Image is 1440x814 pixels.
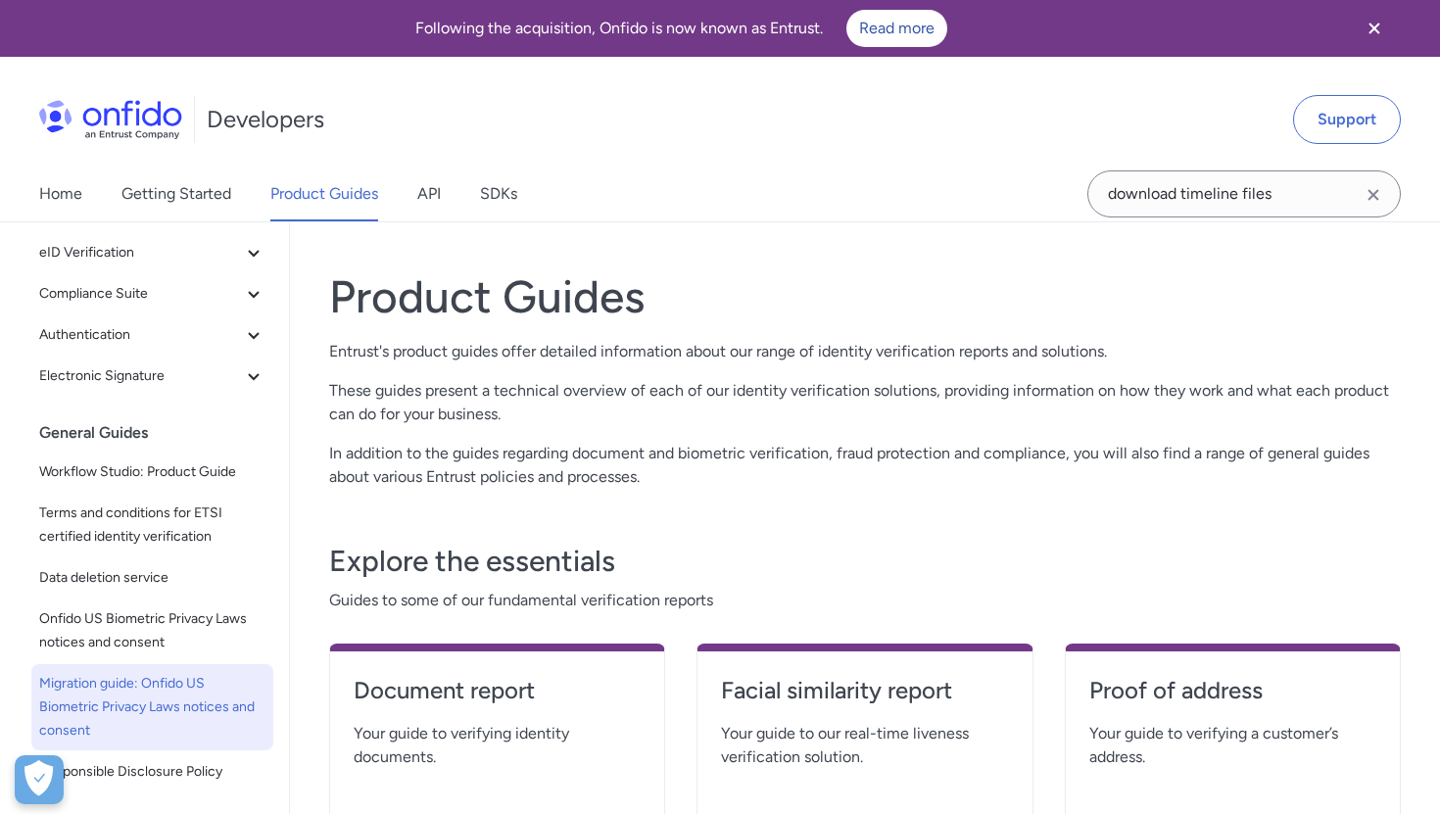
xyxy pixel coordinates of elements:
[354,722,641,769] span: Your guide to verifying identity documents.
[480,167,517,221] a: SDKs
[31,752,273,791] a: Responsible Disclosure Policy
[24,10,1338,47] div: Following the acquisition, Onfido is now known as Entrust.
[39,413,281,453] div: General Guides
[39,282,242,306] span: Compliance Suite
[39,241,242,264] span: eID Verification
[31,274,273,313] button: Compliance Suite
[1363,17,1386,40] svg: Close banner
[354,675,641,706] h4: Document report
[31,599,273,662] a: Onfido US Biometric Privacy Laws notices and consent
[39,502,265,549] span: Terms and conditions for ETSI certified identity verification
[39,760,265,784] span: Responsible Disclosure Policy
[329,340,1401,363] p: Entrust's product guides offer detailed information about our range of identity verification repo...
[31,453,273,492] a: Workflow Studio: Product Guide
[31,494,273,556] a: Terms and conditions for ETSI certified identity verification
[121,167,231,221] a: Getting Started
[721,722,1008,769] span: Your guide to our real-time liveness verification solution.
[39,607,265,654] span: Onfido US Biometric Privacy Laws notices and consent
[329,269,1401,324] h1: Product Guides
[721,675,1008,722] a: Facial similarity report
[329,542,1401,581] h3: Explore the essentials
[39,460,265,484] span: Workflow Studio: Product Guide
[329,589,1401,612] span: Guides to some of our fundamental verification reports
[31,233,273,272] button: eID Verification
[207,104,324,135] h1: Developers
[329,442,1401,489] p: In addition to the guides regarding document and biometric verification, fraud protection and com...
[1087,170,1401,217] input: Onfido search input field
[1089,675,1376,706] h4: Proof of address
[39,323,242,347] span: Authentication
[31,357,273,396] button: Electronic Signature
[417,167,441,221] a: API
[1293,95,1401,144] a: Support
[39,364,242,388] span: Electronic Signature
[270,167,378,221] a: Product Guides
[354,675,641,722] a: Document report
[1089,722,1376,769] span: Your guide to verifying a customer’s address.
[846,10,947,47] a: Read more
[31,315,273,355] button: Authentication
[39,566,265,590] span: Data deletion service
[329,379,1401,426] p: These guides present a technical overview of each of our identity verification solutions, providi...
[39,167,82,221] a: Home
[1338,4,1411,53] button: Close banner
[1362,183,1385,207] svg: Clear search field button
[39,100,182,139] img: Onfido Logo
[721,675,1008,706] h4: Facial similarity report
[15,755,64,804] div: Cookie Preferences
[15,755,64,804] button: Open Preferences
[31,558,273,598] a: Data deletion service
[39,672,265,742] span: Migration guide: Onfido US Biometric Privacy Laws notices and consent
[31,664,273,750] a: Migration guide: Onfido US Biometric Privacy Laws notices and consent
[1089,675,1376,722] a: Proof of address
